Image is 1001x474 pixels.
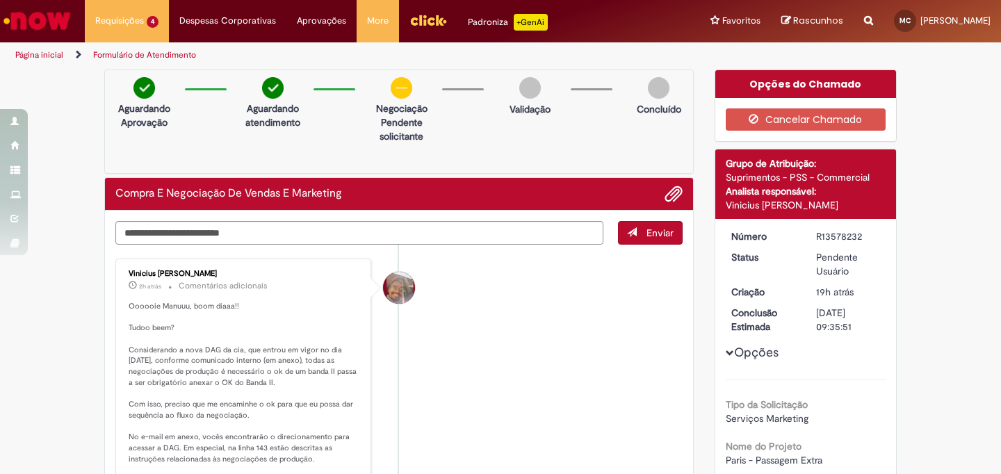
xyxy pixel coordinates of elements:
[391,77,412,99] img: circle-minus.png
[468,14,548,31] div: Padroniza
[147,16,158,28] span: 4
[721,306,806,334] dt: Conclusão Estimada
[637,102,681,116] p: Concluído
[920,15,991,26] span: [PERSON_NAME]
[726,170,886,184] div: Suprimentos - PSS - Commercial
[139,282,161,291] span: 2h atrás
[115,188,342,200] h2: Compra E Negociação De Vendas E Marketing Histórico de tíquete
[816,286,854,298] span: 19h atrás
[111,101,178,129] p: Aguardando Aprovação
[715,70,897,98] div: Opções do Chamado
[510,102,551,116] p: Validação
[726,398,808,411] b: Tipo da Solicitação
[721,229,806,243] dt: Número
[409,10,447,31] img: click_logo_yellow_360x200.png
[95,14,144,28] span: Requisições
[816,306,881,334] div: [DATE] 09:35:51
[665,185,683,203] button: Adicionar anexos
[648,77,669,99] img: img-circle-grey.png
[816,285,881,299] div: 29/09/2025 16:35:45
[721,285,806,299] dt: Criação
[115,221,603,245] textarea: Digite sua mensagem aqui...
[179,14,276,28] span: Despesas Corporativas
[726,156,886,170] div: Grupo de Atribuição:
[514,14,548,31] p: +GenAi
[368,115,435,143] p: Pendente solicitante
[383,272,415,304] div: Vinicius Rafael De Souza
[721,250,806,264] dt: Status
[726,198,886,212] div: Vinicius [PERSON_NAME]
[133,77,155,99] img: check-circle-green.png
[816,250,881,278] div: Pendente Usuário
[239,101,307,129] p: Aguardando atendimento
[726,184,886,198] div: Analista responsável:
[722,14,760,28] span: Favoritos
[179,280,268,292] small: Comentários adicionais
[15,49,63,60] a: Página inicial
[816,286,854,298] time: 29/09/2025 16:35:45
[726,440,801,452] b: Nome do Projeto
[646,227,674,239] span: Enviar
[726,108,886,131] button: Cancelar Chamado
[781,15,843,28] a: Rascunhos
[368,101,435,115] p: Negociação
[519,77,541,99] img: img-circle-grey.png
[1,7,73,35] img: ServiceNow
[900,16,911,25] span: MC
[297,14,346,28] span: Aprovações
[10,42,657,68] ul: Trilhas de página
[726,412,808,425] span: Serviços Marketing
[816,229,881,243] div: R13578232
[726,454,822,466] span: Paris - Passagem Extra
[618,221,683,245] button: Enviar
[139,282,161,291] time: 30/09/2025 09:47:44
[367,14,389,28] span: More
[262,77,284,99] img: check-circle-green.png
[93,49,196,60] a: Formulário de Atendimento
[793,14,843,27] span: Rascunhos
[129,270,360,278] div: Vinicius [PERSON_NAME]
